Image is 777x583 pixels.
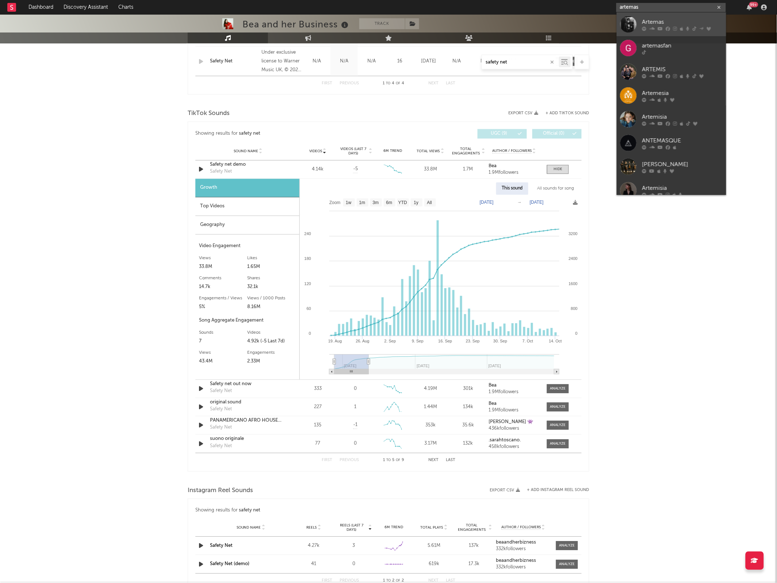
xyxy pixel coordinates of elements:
a: beaandherbizness [496,540,551,545]
span: of [396,459,400,462]
div: 1.9M followers [489,170,540,176]
span: Reels [306,526,317,530]
button: First [322,579,332,583]
div: 41 [295,561,332,568]
text: Zoom [329,200,341,206]
div: Views [199,349,248,357]
div: Song Aggregate Engagement [199,317,296,325]
span: Videos (last 7 days) [338,147,368,156]
a: [PERSON_NAME] 👾 [489,420,540,425]
div: 0 [354,386,357,393]
a: Safety net demo [210,161,286,169]
a: beaandherbizness [496,559,551,564]
div: 43.4M [199,357,248,366]
button: + Add TikTok Sound [539,111,589,115]
span: to [386,82,391,85]
div: 1.44M [414,404,448,411]
text: 800 [571,307,578,311]
text: 1600 [569,282,578,286]
div: Safety Net [210,443,232,450]
div: Artemesia [642,89,723,97]
div: safety net [239,506,261,515]
div: 1.65M [248,263,296,272]
div: 4.27k [295,542,332,550]
a: Artemisia [617,179,726,202]
span: Instagram Reel Sounds [188,486,253,495]
span: Reels (last 7 days) [336,523,368,532]
text: 19. Aug [328,339,342,344]
button: Last [446,459,455,463]
span: TikTok Sounds [188,109,230,118]
a: Safety Net (demo) [210,562,249,567]
button: Next [428,579,439,583]
span: -5 [353,166,358,173]
div: Videos [248,329,296,337]
div: Artemas [642,18,723,26]
div: Engagements [248,349,296,357]
a: suono originale [210,436,286,443]
button: Next [428,81,439,85]
div: 1 5 9 [374,456,414,465]
span: of [396,82,401,85]
button: Last [446,579,455,583]
span: Official ( 0 ) [537,132,571,136]
span: Total Engagements [456,523,488,532]
button: First [322,459,332,463]
button: + Add Instagram Reel Sound [527,488,589,492]
text: 60 [307,307,311,311]
div: 17.3k [456,561,493,568]
text: 30. Sep [493,339,507,344]
text: 26. Aug [356,339,369,344]
div: 1.7M [451,166,485,173]
a: [PERSON_NAME] [617,155,726,179]
div: This sound [496,183,528,195]
div: Shares [248,274,296,283]
span: Total Views [417,149,440,154]
div: 0 [336,561,372,568]
text: 240 [305,232,311,236]
div: 135 [301,422,335,429]
div: 227 [301,404,335,411]
div: 134k [451,404,485,411]
div: 1.9M followers [489,408,540,413]
div: Comments [199,274,248,283]
div: 5.61M [416,542,452,550]
text: 2. Sep [384,339,396,344]
span: -1 [353,422,357,429]
text: 23. Sep [466,339,480,344]
div: All sounds for song [532,183,580,195]
a: Artemesia [617,84,726,107]
div: 7 [199,337,248,346]
a: artemasfan [617,36,726,60]
div: Safety Net [210,388,232,395]
button: First [322,81,332,85]
a: Safety net out now [210,381,286,388]
button: Next [428,459,439,463]
a: original sound [210,399,286,406]
div: 4.19M [414,386,448,393]
text: 0 [575,331,578,336]
div: + Add Instagram Reel Sound [520,488,589,492]
div: 35.6k [451,422,485,429]
button: Export CSV [490,488,520,492]
span: to [386,459,391,462]
div: 3.17M [414,440,448,448]
div: 0 [354,440,357,448]
button: + Add TikTok Sound [546,111,589,115]
div: safety net [239,130,261,138]
a: Artemisia [617,107,726,131]
div: ANTEMASQUE [642,136,723,145]
strong: Bea [489,383,497,388]
strong: .sarahtoscano. [489,438,521,443]
div: PANAMERICANO AFRO HOUSE [PERSON_NAME] [210,417,286,425]
div: Under exclusive license to Warner Music UK, © 2024 Bea and her Business [261,48,301,74]
button: Last [446,81,455,85]
text: 9. Sep [412,339,424,344]
span: Total Engagements [451,147,481,156]
text: 3m [373,200,379,206]
div: Likes [248,254,296,263]
span: Author / Followers [492,149,532,154]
